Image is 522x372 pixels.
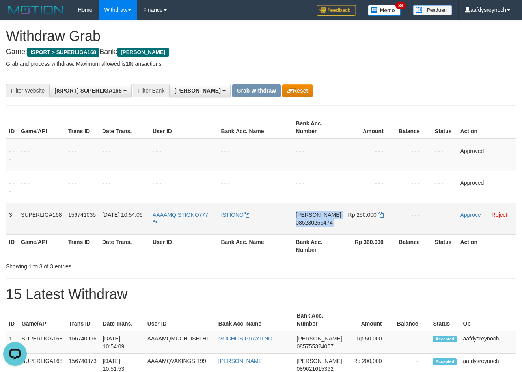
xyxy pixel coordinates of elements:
div: Filter Website [6,84,49,97]
td: SUPERLIGA168 [18,203,65,234]
td: - - - [395,171,432,203]
div: Showing 1 to 3 of 3 entries [6,259,212,270]
td: SUPERLIGA168 [19,331,66,354]
th: Amount [345,309,394,331]
th: Game/API [18,116,65,139]
th: ID [6,309,19,331]
td: - - - [432,171,457,203]
th: ID [6,234,18,257]
th: Bank Acc. Name [218,234,293,257]
th: User ID [149,116,218,139]
td: - - - [6,139,18,171]
th: Date Trans. [99,234,149,257]
span: 34 [395,2,406,9]
td: - - - [6,171,18,203]
strong: 10 [125,61,132,67]
td: - - - [218,139,293,171]
td: - - - [65,171,99,203]
td: - - - [18,171,65,203]
img: panduan.png [413,5,452,15]
td: - - - [149,171,218,203]
td: 3 [6,203,18,234]
td: - - - [432,139,457,171]
a: Copy 250000 to clipboard [378,212,384,218]
td: - [394,331,430,354]
span: 156741035 [68,212,96,218]
span: Accepted [433,336,457,342]
th: Status [432,116,457,139]
span: [PERSON_NAME] [174,87,220,94]
th: Bank Acc. Number [294,309,345,331]
div: Filter Bank [133,84,169,97]
th: Status [432,234,457,257]
th: Game/API [19,309,66,331]
td: 1 [6,331,19,354]
th: Trans ID [65,116,99,139]
span: Copy 089621615362 to clipboard [297,366,334,372]
th: Action [457,116,516,139]
span: Copy 085230255474 to clipboard [296,219,332,226]
a: [PERSON_NAME] [218,358,264,364]
th: ID [6,116,18,139]
span: Copy 085755324057 to clipboard [297,343,334,350]
th: Bank Acc. Name [218,116,293,139]
span: [DATE] 10:54:06 [102,212,142,218]
span: [PERSON_NAME] [297,335,342,342]
span: [ISPORT] SUPERLIGA168 [54,87,121,94]
span: AAAAMQISTIONO777 [153,212,208,218]
td: aafdysreynoch [460,331,516,354]
span: [PERSON_NAME] [297,358,342,364]
th: Status [430,309,460,331]
img: MOTION_logo.png [6,4,66,16]
th: Bank Acc. Number [293,234,344,257]
a: Approve [460,212,481,218]
p: Grab and process withdraw. Maximum allowed is transactions. [6,60,516,68]
th: Op [460,309,516,331]
th: Bank Acc. Number [293,116,344,139]
td: - - - [344,139,395,171]
td: Approved [457,171,516,203]
td: - - - [99,139,149,171]
th: Rp 360.000 [344,234,395,257]
th: Trans ID [66,309,100,331]
a: MUCHLIS PRAYITNO [218,335,272,342]
button: Grab Withdraw [232,84,281,97]
td: - - - [65,139,99,171]
td: - - - [18,139,65,171]
button: [PERSON_NAME] [169,84,230,97]
th: Balance [395,234,432,257]
th: Balance [394,309,430,331]
h1: 15 Latest Withdraw [6,286,516,302]
th: Trans ID [65,234,99,257]
h4: Game: Bank: [6,48,516,56]
a: Reject [492,212,507,218]
th: User ID [144,309,215,331]
span: Rp 250.000 [348,212,377,218]
span: [PERSON_NAME] [296,212,341,218]
img: Feedback.jpg [317,5,356,16]
td: [DATE] 10:54:09 [100,331,144,354]
span: ISPORT > SUPERLIGA168 [27,48,99,57]
td: - - - [99,171,149,203]
th: Date Trans. [100,309,144,331]
td: Rp 50,000 [345,331,394,354]
a: ISTIONO [221,212,249,218]
td: Approved [457,139,516,171]
td: - - - [149,139,218,171]
span: [PERSON_NAME] [117,48,168,57]
th: Date Trans. [99,116,149,139]
button: Reset [282,84,313,97]
button: [ISPORT] SUPERLIGA168 [49,84,131,97]
td: - - - [293,139,344,171]
button: Open LiveChat chat widget [3,3,27,27]
td: - - - [395,203,432,234]
th: User ID [149,234,218,257]
span: Accepted [433,358,457,365]
th: Action [457,234,516,257]
td: AAAAMQMUCHLISELHL [144,331,215,354]
td: - - - [293,171,344,203]
th: Amount [344,116,395,139]
td: 156740996 [66,331,100,354]
th: Bank Acc. Name [215,309,294,331]
h1: Withdraw Grab [6,28,516,44]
